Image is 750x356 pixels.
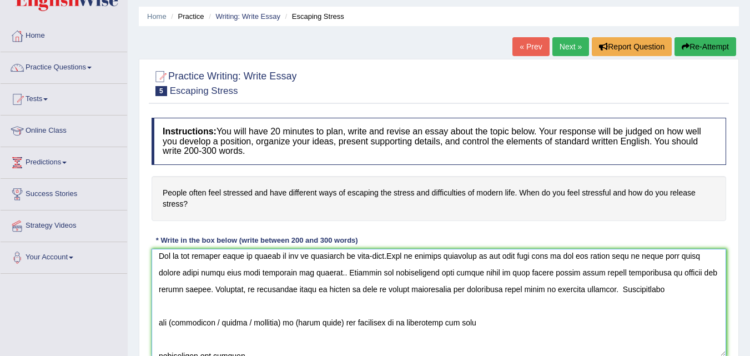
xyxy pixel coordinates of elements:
a: Success Stories [1,179,127,207]
a: Home [147,12,167,21]
li: Escaping Stress [283,11,344,22]
h2: Practice Writing: Write Essay [152,68,296,96]
a: Online Class [1,116,127,143]
a: Tests [1,84,127,112]
a: Next » [552,37,589,56]
a: « Prev [512,37,549,56]
div: * Write in the box below (write between 200 and 300 words) [152,235,362,245]
b: Instructions: [163,127,217,136]
a: Practice Questions [1,52,127,80]
a: Home [1,21,127,48]
a: Your Account [1,242,127,270]
a: Writing: Write Essay [215,12,280,21]
a: Predictions [1,147,127,175]
button: Re-Attempt [675,37,736,56]
a: Strategy Videos [1,210,127,238]
h4: You will have 20 minutes to plan, write and revise an essay about the topic below. Your response ... [152,118,726,165]
li: Practice [168,11,204,22]
span: 5 [155,86,167,96]
h4: People often feel stressed and have different ways of escaping the stress and difficulties of mod... [152,176,726,221]
button: Report Question [592,37,672,56]
small: Escaping Stress [170,86,238,96]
